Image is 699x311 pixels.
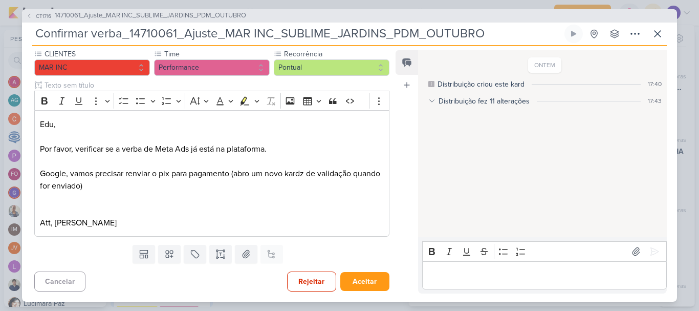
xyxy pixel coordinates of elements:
div: Distribuição fez 11 alterações [439,96,530,107]
div: Distribuição criou este kard [438,79,525,90]
p: Att, [PERSON_NAME] [40,217,384,229]
button: Performance [154,59,270,76]
button: Pontual [274,59,389,76]
p: Google, vamos precisar renviar o pix para pagamento (abro um novo kardz de validação quando for e... [40,168,384,192]
div: Ligar relógio [570,30,578,38]
div: Editor toolbar [34,91,389,111]
div: Editor toolbar [422,241,667,261]
label: CLIENTES [43,49,150,59]
button: MAR INC [34,59,150,76]
input: Texto sem título [42,80,389,91]
div: 17:40 [648,79,662,89]
p: Edu, [40,118,384,131]
div: Editor editing area: main [34,110,389,237]
div: 17:43 [648,96,662,106]
p: Por favor, verificar se a verba de Meta Ads já está na plataforma. [40,143,384,155]
label: Time [163,49,270,59]
div: Este log é visível à todos no kard [428,81,434,87]
button: Aceitar [340,272,389,291]
button: Rejeitar [287,272,336,292]
button: Cancelar [34,272,85,292]
label: Recorrência [283,49,389,59]
input: Kard Sem Título [32,25,562,43]
div: Editor editing area: main [422,261,667,289]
